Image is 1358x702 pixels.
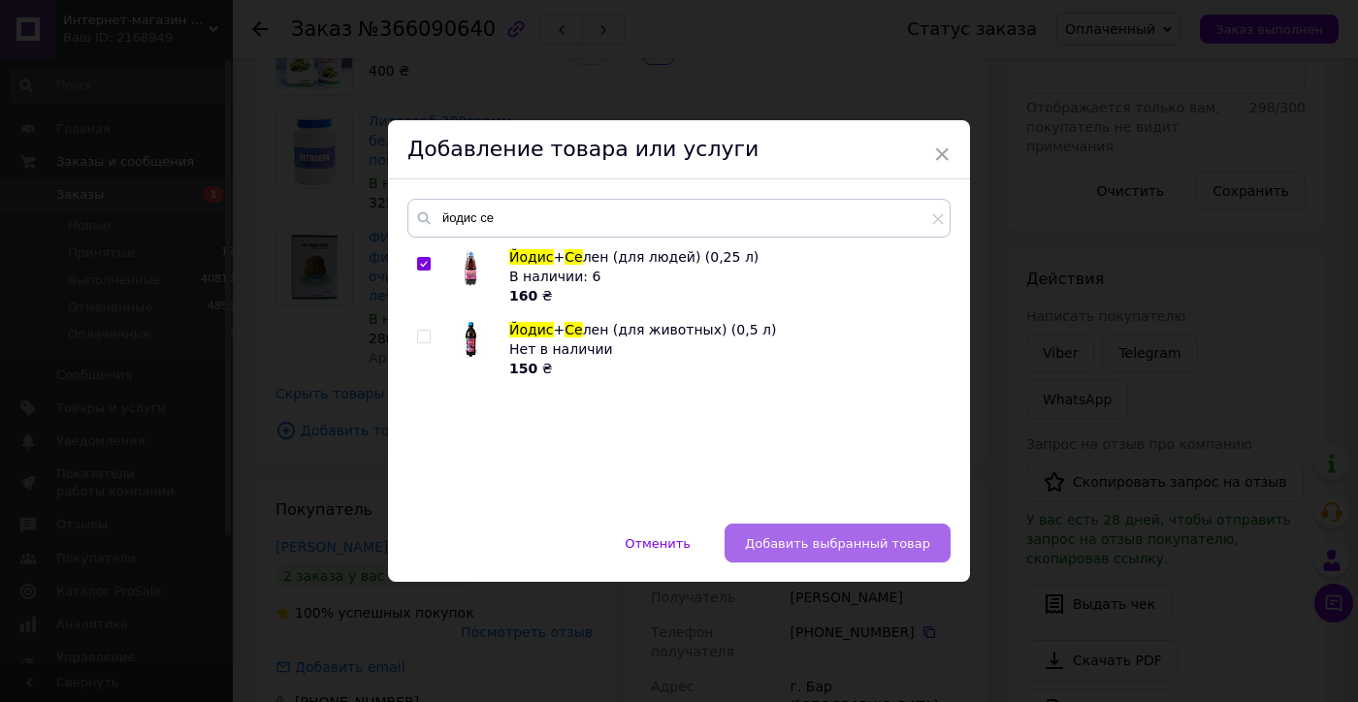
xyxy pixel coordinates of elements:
div: Нет в наличии [509,339,940,359]
span: Йодис [509,249,554,265]
div: Добавление товара или услуги [388,120,970,179]
div: ₴ [509,359,940,378]
span: Добавить выбранный товар [745,536,930,551]
img: Йодис+Селен (для людей) (0,25 л) [465,248,477,286]
span: × [933,138,951,171]
div: В наличии: 6 [509,267,940,286]
span: лен (для людей) (0,25 л) [583,249,760,265]
button: Отменить [604,524,711,562]
b: 160 [509,288,537,303]
span: лен (для животных) (0,5 л) [583,322,777,337]
span: Се [565,322,582,337]
span: + [554,322,566,337]
img: Йодис+Селен (для животных) (0,5 л) [458,321,484,358]
div: ₴ [509,286,940,305]
span: + [554,249,566,265]
span: Йодис [509,322,554,337]
span: Отменить [625,536,691,551]
span: Се [565,249,582,265]
b: 150 [509,361,537,376]
button: Добавить выбранный товар [725,524,951,562]
input: Поиск по товарам и услугам [407,199,951,238]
